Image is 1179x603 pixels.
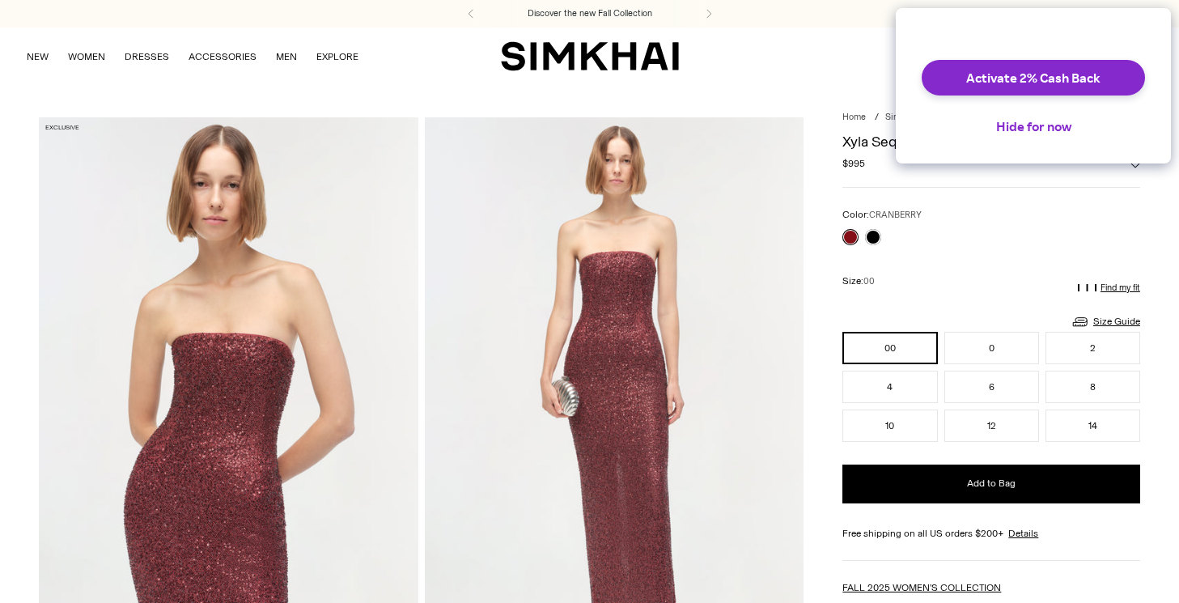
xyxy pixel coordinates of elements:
a: DRESSES [125,39,169,74]
h1: Xyla Sequin Gown [842,134,1140,149]
button: 4 [842,371,937,403]
a: Discover the new Fall Collection [528,7,652,20]
label: Size: [842,274,875,289]
a: EXPLORE [316,39,358,74]
button: 0 [944,332,1039,364]
button: 00 [842,332,937,364]
a: FALL 2025 WOMEN'S COLLECTION [842,582,1001,593]
div: / [875,111,879,125]
span: $995 [842,156,865,171]
span: CRANBERRY [869,210,922,220]
button: 10 [842,410,937,442]
button: Add to Wishlist [1130,159,1140,168]
button: 8 [1045,371,1140,403]
a: Home [842,112,866,122]
div: Free shipping on all US orders $200+ [842,526,1140,541]
a: Size Guide [1071,312,1140,332]
a: WOMEN [68,39,105,74]
label: Color: [842,207,922,223]
a: SIMKHAI [501,40,679,72]
span: Add to Bag [967,477,1016,490]
button: 6 [944,371,1039,403]
nav: breadcrumbs [842,111,1140,125]
a: Simkhai Exclusives [885,112,961,122]
a: ACCESSORIES [189,39,257,74]
button: Add to Bag [842,465,1140,503]
button: 12 [944,410,1039,442]
a: Details [1008,526,1038,541]
a: MEN [276,39,297,74]
button: 14 [1045,410,1140,442]
a: NEW [27,39,49,74]
button: 2 [1045,332,1140,364]
span: 00 [863,276,875,287]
